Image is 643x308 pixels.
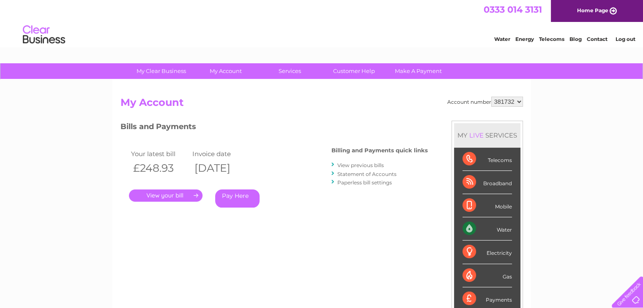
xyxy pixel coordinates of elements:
[454,123,520,147] div: MY SERVICES
[190,148,252,159] td: Invoice date
[515,36,534,42] a: Energy
[484,4,542,15] a: 0333 014 3131
[120,97,523,113] h2: My Account
[587,36,607,42] a: Contact
[462,171,512,194] div: Broadband
[615,36,635,42] a: Log out
[569,36,582,42] a: Blog
[462,217,512,240] div: Water
[337,171,397,177] a: Statement of Accounts
[319,63,389,79] a: Customer Help
[129,148,190,159] td: Your latest bill
[337,162,384,168] a: View previous bills
[120,121,428,135] h3: Bills and Payments
[190,159,252,177] th: [DATE]
[383,63,453,79] a: Make A Payment
[494,36,510,42] a: Water
[191,63,260,79] a: My Account
[126,63,196,79] a: My Clear Business
[331,147,428,154] h4: Billing and Payments quick links
[255,63,325,79] a: Services
[215,189,260,208] a: Pay Here
[447,97,523,107] div: Account number
[462,194,512,217] div: Mobile
[462,264,512,287] div: Gas
[129,159,190,177] th: £248.93
[122,5,522,41] div: Clear Business is a trading name of Verastar Limited (registered in [GEOGRAPHIC_DATA] No. 3667643...
[539,36,564,42] a: Telecoms
[462,240,512,264] div: Electricity
[22,22,66,48] img: logo.png
[129,189,202,202] a: .
[462,148,512,171] div: Telecoms
[337,179,392,186] a: Paperless bill settings
[468,131,485,139] div: LIVE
